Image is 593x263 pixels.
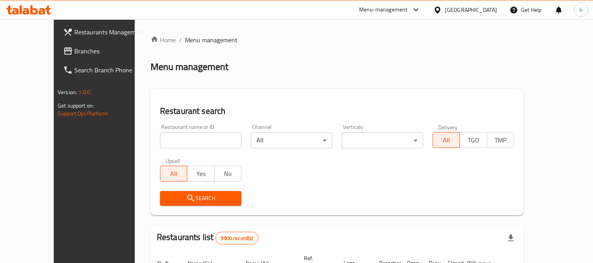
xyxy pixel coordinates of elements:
span: Version: [58,87,77,97]
a: Restaurants Management [57,23,153,42]
button: Yes [187,166,214,182]
div: Menu-management [359,5,408,15]
span: TGO [463,134,484,146]
span: h [580,6,583,14]
span: Branches [74,46,147,56]
span: All [436,134,457,146]
span: Menu management [185,35,237,45]
div: ​ [342,132,423,148]
h2: Restaurant search [160,105,514,117]
span: TMP [490,134,511,146]
button: No [214,166,241,182]
button: TMP [487,132,514,148]
h2: Restaurants list [157,231,258,244]
span: Restaurants Management [74,27,147,37]
button: TGO [459,132,487,148]
a: Search Branch Phone [57,61,153,79]
input: Search for restaurant name or ID.. [160,132,241,148]
a: Branches [57,42,153,61]
span: 9900 record(s) [216,235,258,242]
button: All [160,166,187,182]
h2: Menu management [151,61,228,73]
span: Yes [190,168,211,180]
span: 1.0.0 [78,87,90,97]
button: Search [160,191,241,206]
a: Home [151,35,176,45]
span: Get support on: [58,100,94,111]
a: Support.OpsPlatform [58,108,108,119]
li: / [179,35,182,45]
span: Search [166,193,235,203]
span: Search Branch Phone [74,65,147,75]
label: Delivery [438,124,458,130]
label: Upsell [166,158,180,163]
button: All [433,132,460,148]
div: Export file [501,229,520,248]
nav: breadcrumb [151,35,523,45]
span: No [218,168,238,180]
div: [GEOGRAPHIC_DATA] [445,6,497,14]
span: All [164,168,184,180]
div: All [251,132,332,148]
div: Total records count [215,232,258,244]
